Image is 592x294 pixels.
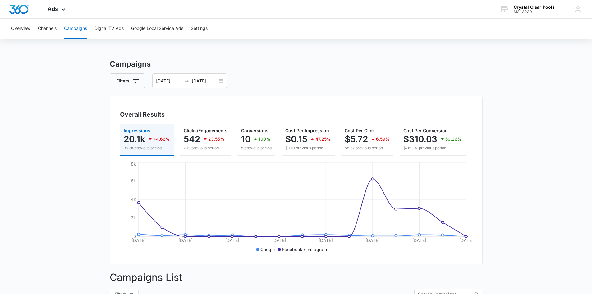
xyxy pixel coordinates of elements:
[376,137,390,141] p: 6.59%
[285,134,307,144] p: $0.15
[241,128,268,133] span: Conversions
[403,128,448,133] span: Cost Per Conversion
[225,238,239,243] tspan: [DATE]
[124,134,145,144] p: 20.1k
[208,137,224,141] p: 23.55%
[48,6,58,12] span: Ads
[319,238,333,243] tspan: [DATE]
[345,145,390,151] p: $5.37 previous period
[184,134,200,144] p: 542
[184,145,227,151] p: 709 previous period
[156,77,182,84] input: Start date
[260,246,275,253] p: Google
[153,137,170,141] p: 44.66%
[131,178,136,183] tspan: 6k
[192,77,218,84] input: End date
[131,215,136,220] tspan: 2k
[131,161,136,166] tspan: 8k
[365,238,379,243] tspan: [DATE]
[459,238,473,243] tspan: [DATE]
[131,197,136,202] tspan: 4k
[184,78,189,83] span: swap-right
[272,238,286,243] tspan: [DATE]
[191,19,208,39] button: Settings
[38,19,57,39] button: Channels
[259,137,270,141] p: 100%
[94,19,124,39] button: Digital TV Ads
[514,10,555,14] div: account id
[124,145,170,151] p: 36.3k previous period
[131,238,146,243] tspan: [DATE]
[184,128,227,133] span: Clicks/Engagements
[403,145,462,151] p: $760.97 previous period
[110,73,145,88] button: Filters
[241,134,250,144] p: 10
[11,19,30,39] button: Overview
[64,19,87,39] button: Campaigns
[110,58,483,70] h3: Campaigns
[124,128,150,133] span: Impressions
[345,128,375,133] span: Cost Per Click
[445,137,462,141] p: 59.26%
[184,78,189,83] span: to
[282,246,327,253] p: Facebook / Instagram
[345,134,368,144] p: $5.72
[131,19,183,39] button: Google Local Service Ads
[285,145,331,151] p: $0.10 previous period
[403,134,437,144] p: $310.03
[178,238,192,243] tspan: [DATE]
[285,128,329,133] span: Cost Per Impression
[120,110,165,119] h3: Overall Results
[514,5,555,10] div: account name
[133,234,136,239] tspan: 0
[412,238,426,243] tspan: [DATE]
[315,137,331,141] p: 47.25%
[110,270,483,285] p: Campaigns List
[241,145,272,151] p: 5 previous period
